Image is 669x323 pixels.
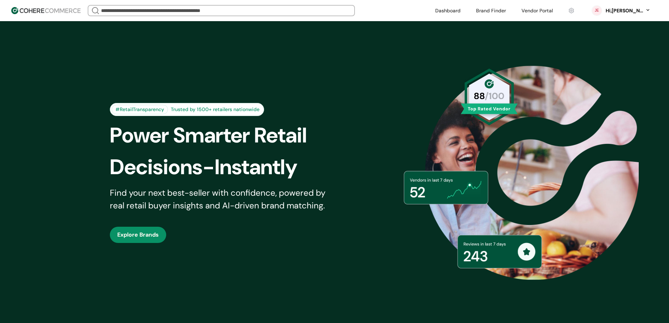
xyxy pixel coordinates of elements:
[168,106,262,113] div: Trusted by 1500+ retailers nationwide
[110,227,166,243] button: Explore Brands
[112,105,168,114] div: #RetailTransparency
[110,151,346,183] div: Decisions-Instantly
[110,120,346,151] div: Power Smarter Retail
[605,7,644,14] div: Hi, [PERSON_NAME]
[11,7,81,14] img: Cohere Logo
[592,5,602,16] svg: 0 percent
[605,7,651,14] button: Hi,[PERSON_NAME]
[110,187,334,212] div: Find your next best-seller with confidence, powered by real retail buyer insights and AI-driven b...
